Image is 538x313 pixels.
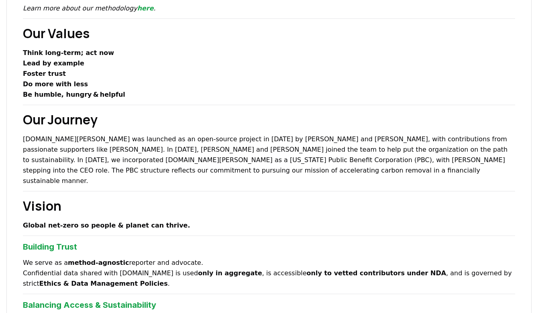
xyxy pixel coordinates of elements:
[23,70,66,77] strong: Foster trust
[307,269,446,277] strong: only to vetted contributors under NDA
[23,196,515,215] h2: Vision
[23,241,515,253] h3: Building Trust
[23,110,515,129] h2: Our Journey
[23,134,515,186] p: [DOMAIN_NAME][PERSON_NAME] was launched as an open-source project in [DATE] by [PERSON_NAME] and ...
[198,269,262,277] strong: only in aggregate
[23,258,515,289] p: We serve as a reporter and advocate. Confidential data shared with [DOMAIN_NAME] is used , is acc...
[23,24,515,43] h2: Our Values
[23,222,190,229] strong: Global net‑zero so people & planet can thrive.
[39,280,168,287] strong: Ethics & Data Management Policies
[23,4,156,12] em: Learn more about our methodology .
[23,49,114,57] strong: Think long‑term; act now
[23,299,515,311] h3: Balancing Access & Sustainability
[137,4,154,12] a: here
[68,259,129,266] strong: method‑agnostic
[23,59,84,67] strong: Lead by example
[23,91,125,98] strong: Be humble, hungry & helpful
[23,80,88,88] strong: Do more with less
